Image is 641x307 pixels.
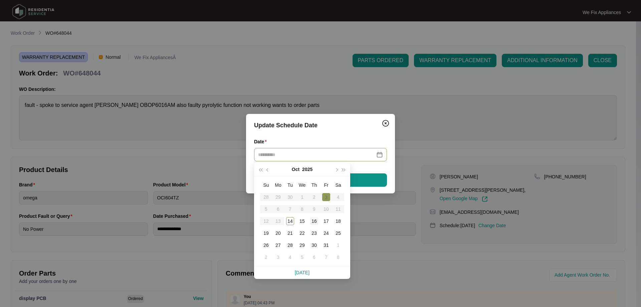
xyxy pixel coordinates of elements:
div: 1 [334,241,342,249]
th: Su [260,179,272,191]
td: 2025-10-30 [308,239,320,251]
div: 20 [274,229,282,237]
th: Mo [272,179,284,191]
td: 2025-10-28 [284,239,296,251]
td: 2025-10-17 [320,215,332,227]
div: 14 [286,217,294,225]
td: 2025-11-02 [260,251,272,263]
td: 2025-11-01 [332,239,344,251]
button: Oct [292,163,299,176]
div: 22 [298,229,306,237]
div: 3 [274,253,282,261]
td: 2025-10-14 [284,215,296,227]
div: 16 [310,217,318,225]
td: 2025-10-19 [260,227,272,239]
div: 17 [322,217,330,225]
td: 2025-11-06 [308,251,320,263]
th: Th [308,179,320,191]
div: 15 [298,217,306,225]
td: 2025-10-26 [260,239,272,251]
button: 2025 [302,163,312,176]
div: 30 [310,241,318,249]
th: Tu [284,179,296,191]
input: Date [258,151,375,158]
div: 5 [298,253,306,261]
div: 31 [322,241,330,249]
th: Fr [320,179,332,191]
td: 2025-10-15 [296,215,308,227]
td: 2025-10-29 [296,239,308,251]
div: Update Schedule Date [254,121,387,130]
div: 23 [310,229,318,237]
td: 2025-10-22 [296,227,308,239]
td: 2025-11-03 [272,251,284,263]
td: 2025-10-16 [308,215,320,227]
div: 25 [334,229,342,237]
td: 2025-10-24 [320,227,332,239]
div: 7 [322,253,330,261]
label: Date [254,138,269,145]
div: 27 [274,241,282,249]
td: 2025-10-18 [332,215,344,227]
td: 2025-11-04 [284,251,296,263]
a: [DATE] [295,270,309,275]
img: closeCircle [382,119,390,127]
div: 28 [286,241,294,249]
div: 21 [286,229,294,237]
td: 2025-10-20 [272,227,284,239]
td: 2025-10-23 [308,227,320,239]
div: 24 [322,229,330,237]
td: 2025-10-25 [332,227,344,239]
td: 2025-11-07 [320,251,332,263]
td: 2025-10-31 [320,239,332,251]
div: 4 [286,253,294,261]
div: 2 [262,253,270,261]
th: Sa [332,179,344,191]
div: 18 [334,217,342,225]
td: 2025-11-08 [332,251,344,263]
div: 6 [310,253,318,261]
td: 2025-10-27 [272,239,284,251]
td: 2025-11-05 [296,251,308,263]
th: We [296,179,308,191]
div: 26 [262,241,270,249]
button: Close [380,118,391,129]
div: 19 [262,229,270,237]
td: 2025-10-21 [284,227,296,239]
div: 8 [334,253,342,261]
div: 29 [298,241,306,249]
